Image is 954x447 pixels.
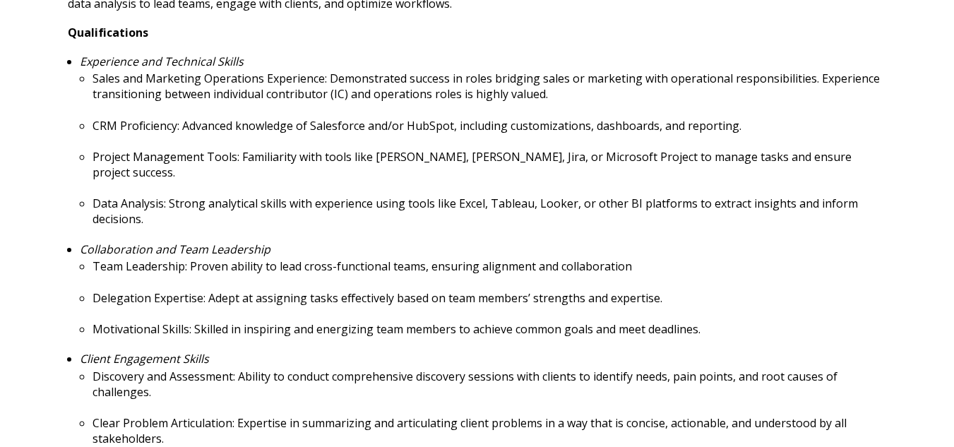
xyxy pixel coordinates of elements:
[93,369,887,400] p: Discovery and Assessment: Ability to conduct comprehensive discovery sessions with clients to ide...
[93,71,887,102] p: Sales and Marketing Operations Experience: Demonstrated success in roles bridging sales or market...
[80,54,244,69] em: Experience and Technical Skills
[68,25,148,40] strong: Qualifications
[93,258,887,274] p: Team Leadership: Proven ability to lead cross-functional teams, ensuring alignment and collaboration
[80,351,209,366] em: Client Engagement Skills
[93,118,887,133] p: CRM Proficiency: Advanced knowledge of Salesforce and/or HubSpot, including customizations, dashb...
[93,290,887,306] p: Delegation Expertise: Adept at assigning tasks effectively based on team members’ strengths and e...
[93,149,887,180] p: Project Management Tools: Familiarity with tools like [PERSON_NAME], [PERSON_NAME], Jira, or Micr...
[93,321,887,337] p: Motivational Skills: Skilled in inspiring and energizing team members to achieve common goals and...
[93,196,887,227] p: Data Analysis: Strong analytical skills with experience using tools like Excel, Tableau, Looker, ...
[93,415,887,446] p: Clear Problem Articulation: Expertise in summarizing and articulating client problems in a way th...
[80,242,270,257] em: Collaboration and Team Leadership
